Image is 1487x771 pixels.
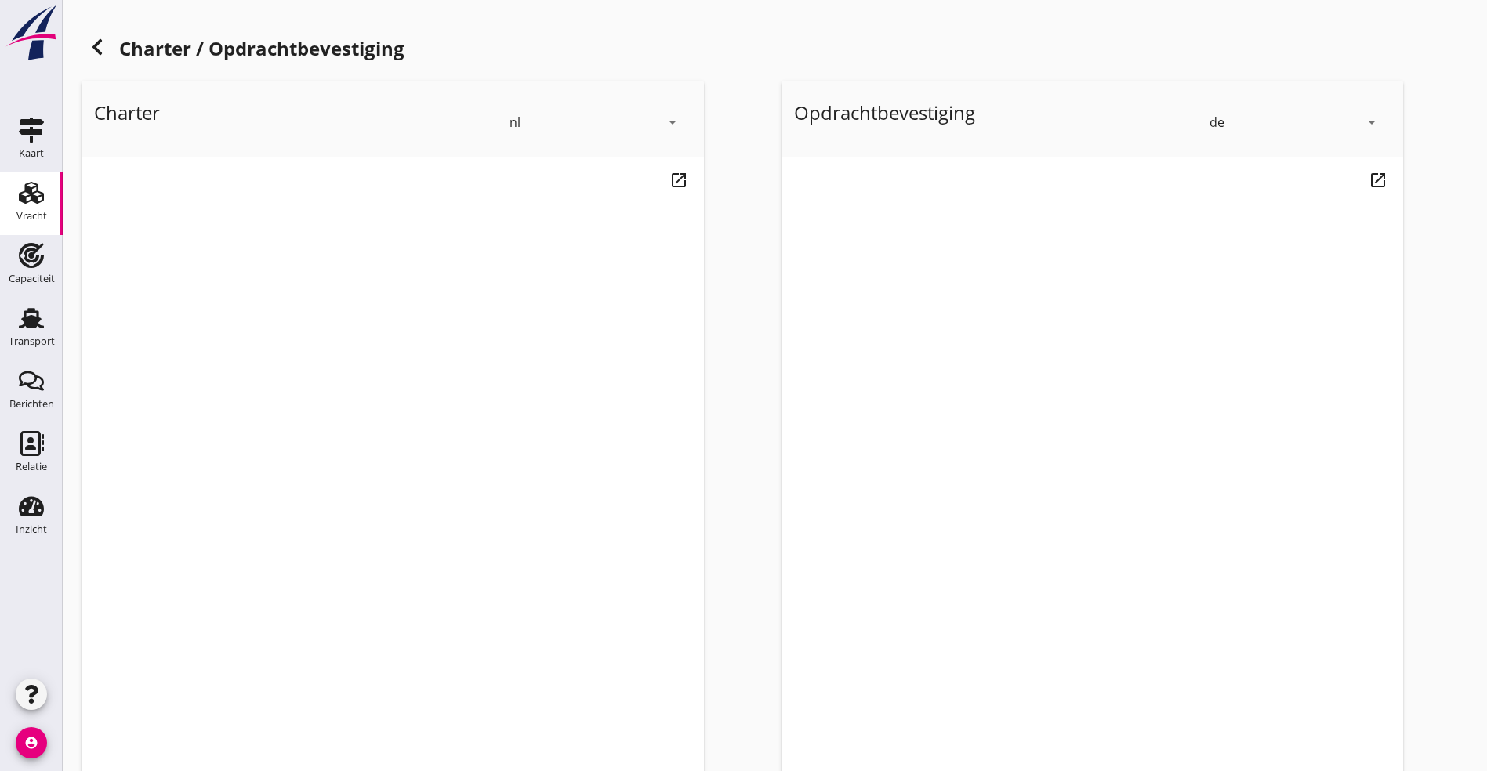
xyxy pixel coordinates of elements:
[94,100,488,125] h3: Charter
[1369,171,1387,190] i: open_in_new
[16,462,47,472] div: Relatie
[9,273,55,284] div: Capaciteit
[9,336,55,346] div: Transport
[16,727,47,758] i: account_circle
[510,115,520,129] div: nl
[794,100,1188,125] h3: Opdrachtbevestiging
[3,4,60,62] img: logo-small.a267ee39.svg
[19,148,44,158] div: Kaart
[16,524,47,534] div: Inzicht
[82,31,1468,69] h1: Charter / Opdrachtbevestiging
[9,399,54,409] div: Berichten
[669,171,688,190] i: open_in_new
[16,211,47,221] div: Vracht
[663,113,682,132] i: arrow_drop_down
[1210,115,1224,129] div: de
[1362,113,1381,132] i: arrow_drop_down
